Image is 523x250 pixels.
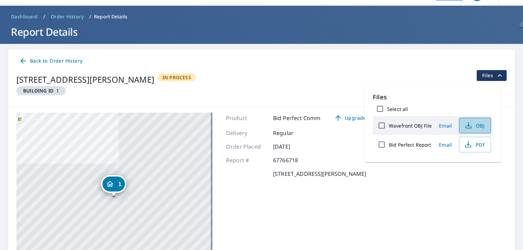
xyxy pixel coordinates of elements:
span: Order History [51,13,84,20]
p: Files [373,93,493,102]
p: Bid Perfect Comm [273,114,320,122]
span: Dashboard [11,13,38,20]
nav: breadcrumb [8,11,515,22]
p: Delivery [226,129,267,137]
h1: Report Details [8,25,515,39]
p: Order Placed [226,143,267,151]
em: Building ID [23,87,53,94]
p: [DATE] [273,143,314,151]
span: Upgrade [333,114,367,122]
button: PDF [459,137,491,152]
span: Email [437,141,454,148]
a: Upgrade [329,113,371,123]
li: / [89,13,91,21]
button: Email [434,139,456,150]
button: filesDropdownBtn-67766718 [476,70,507,81]
div: [STREET_ADDRESS][PERSON_NAME] [16,73,154,86]
span: 1 [118,182,121,187]
a: Dashboard [8,11,41,22]
span: In Process [158,74,195,81]
span: Email [437,122,454,129]
span: Files [482,71,504,80]
p: [STREET_ADDRESS][PERSON_NAME] [273,170,366,178]
p: 67766718 [273,156,314,164]
li: / [43,13,45,21]
button: Email [434,120,456,131]
a: Order History [48,11,86,22]
p: Product [226,114,267,122]
label: Bid Perfect Report [389,141,431,148]
label: Wavefront OBJ File [389,122,432,129]
span: OBJ [463,121,485,130]
p: Report Details [94,13,127,20]
p: Report # [226,156,267,164]
div: Dropped pin, building 1, Residential property, 19402 Holke Rd Independence, MO 64057 [101,175,126,196]
span: 1 [19,87,63,94]
button: OBJ [459,118,491,133]
label: Select all [387,106,408,112]
span: PDF [463,140,485,149]
p: Regular [273,129,314,137]
span: Back to Order History [19,57,82,65]
a: Back to Order History [16,55,85,67]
